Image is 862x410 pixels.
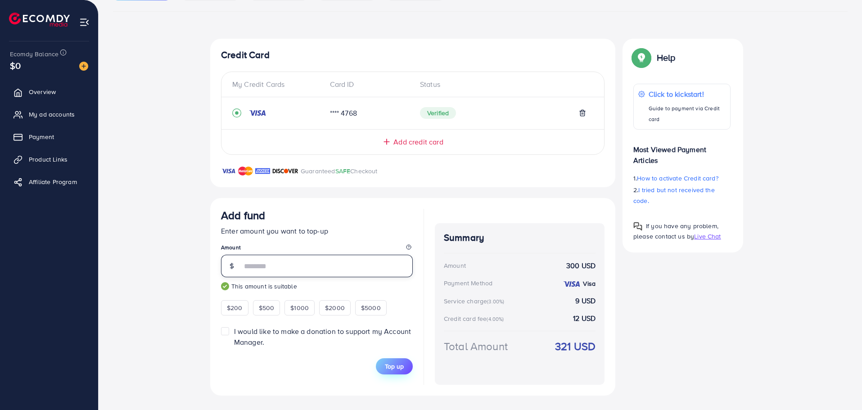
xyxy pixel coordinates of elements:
[633,137,731,166] p: Most Viewed Payment Articles
[824,369,855,403] iframe: Chat
[79,17,90,27] img: menu
[232,108,241,117] svg: record circle
[79,62,88,71] img: image
[221,225,413,236] p: Enter amount you want to top-up
[7,83,91,101] a: Overview
[323,79,413,90] div: Card ID
[633,173,731,184] p: 1.
[633,221,718,241] span: If you have any problem, please contact us by
[649,89,726,99] p: Click to kickstart!
[29,155,68,164] span: Product Links
[255,166,270,176] img: brand
[10,50,59,59] span: Ecomdy Balance
[272,166,298,176] img: brand
[444,279,492,288] div: Payment Method
[221,50,605,61] h4: Credit Card
[444,261,466,270] div: Amount
[583,279,596,288] strong: Visa
[566,261,596,271] strong: 300 USD
[393,137,443,147] span: Add credit card
[657,52,676,63] p: Help
[7,105,91,123] a: My ad accounts
[637,174,718,183] span: How to activate Credit card?
[7,150,91,168] a: Product Links
[444,314,507,323] div: Credit card fee
[444,297,507,306] div: Service charge
[555,338,596,354] strong: 321 USD
[301,166,378,176] p: Guaranteed Checkout
[573,313,596,324] strong: 12 USD
[633,185,715,205] span: I tried but not received the code.
[29,177,77,186] span: Affiliate Program
[361,303,381,312] span: $5000
[221,243,413,255] legend: Amount
[633,50,650,66] img: Popup guide
[238,166,253,176] img: brand
[575,296,596,306] strong: 9 USD
[633,222,642,231] img: Popup guide
[29,132,54,141] span: Payment
[487,315,504,323] small: (4.00%)
[259,303,275,312] span: $500
[325,303,345,312] span: $2000
[420,107,456,119] span: Verified
[234,326,411,347] span: I would like to make a donation to support my Account Manager.
[29,110,75,119] span: My ad accounts
[9,13,70,27] img: logo
[227,303,243,312] span: $200
[633,185,731,206] p: 2.
[232,79,323,90] div: My Credit Cards
[7,128,91,146] a: Payment
[10,59,21,72] span: $0
[563,280,581,288] img: credit
[649,103,726,125] p: Guide to payment via Credit card
[376,358,413,374] button: Top up
[29,87,56,96] span: Overview
[444,338,508,354] div: Total Amount
[694,232,721,241] span: Live Chat
[385,362,404,371] span: Top up
[248,109,266,117] img: credit
[221,209,265,222] h3: Add fund
[487,298,504,305] small: (3.00%)
[221,282,229,290] img: guide
[221,166,236,176] img: brand
[335,167,351,176] span: SAFE
[444,232,596,243] h4: Summary
[413,79,593,90] div: Status
[221,282,413,291] small: This amount is suitable
[290,303,309,312] span: $1000
[7,173,91,191] a: Affiliate Program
